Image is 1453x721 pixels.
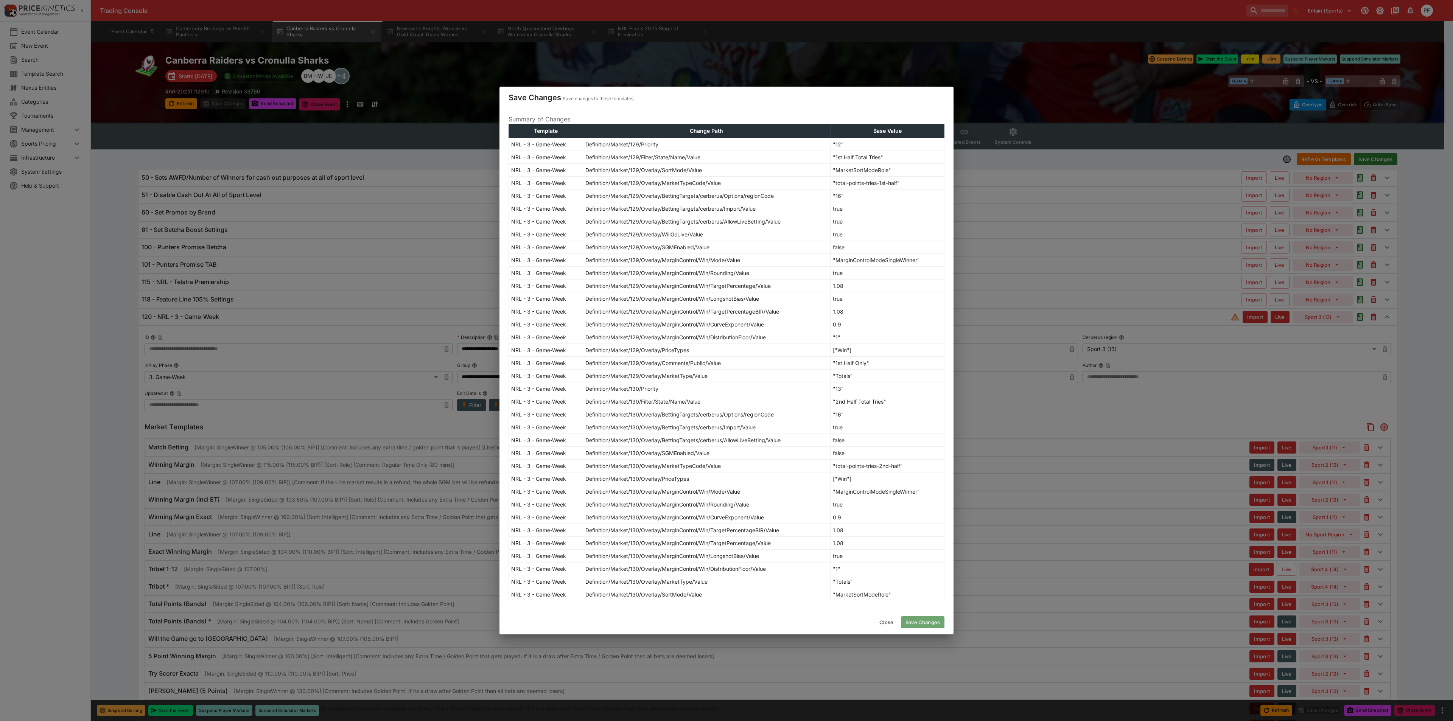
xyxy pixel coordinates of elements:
[585,475,689,483] p: Definition/Market/130/Overlay/PriceTypes
[509,280,583,292] td: NRL - 3 - Game-Week
[509,164,583,177] td: NRL - 3 - Game-Week
[509,93,561,103] h4: Save Changes
[585,578,708,586] p: Definition/Market/130/Overlay/MarketType/Value
[585,295,759,303] p: Definition/Market/129/Overlay/MarginControl/Win/LongshotBias/Value
[585,449,709,457] p: Definition/Market/130/Overlay/SGMEnabled/Value
[585,269,749,277] p: Definition/Market/129/Overlay/MarginControl/Win/Rounding/Value
[831,408,944,421] td: "16"
[509,138,583,151] td: NRL - 3 - Game-Week
[901,616,944,628] button: Save Changes
[831,434,944,447] td: false
[831,382,944,395] td: "13"
[831,357,944,370] td: "1st Half Only"
[509,447,583,460] td: NRL - 3 - Game-Week
[585,282,771,290] p: Definition/Market/129/Overlay/MarginControl/Win/TargetPercentage/Value
[831,202,944,215] td: true
[831,563,944,575] td: "1"
[585,359,721,367] p: Definition/Market/129/Overlay/Comments/Public/Value
[831,472,944,485] td: ["Win"]
[831,511,944,524] td: 0.9
[585,500,749,508] p: Definition/Market/130/Overlay/MarginControl/Win/Rounding/Value
[831,460,944,472] td: "total-points-tries-2nd-half"
[831,305,944,318] td: 1.08
[831,177,944,190] td: "total-points-tries-1st-half"
[509,434,583,447] td: NRL - 3 - Game-Week
[585,205,756,213] p: Definition/Market/129/Overlay/BettingTargets/cerberus/Import/Value
[585,552,759,560] p: Definition/Market/130/Overlay/MarginControl/Win/LongshotBias/Value
[585,243,709,251] p: Definition/Market/129/Overlay/SGMEnabled/Value
[831,215,944,228] td: true
[509,382,583,395] td: NRL - 3 - Game-Week
[509,267,583,280] td: NRL - 3 - Game-Week
[831,228,944,241] td: true
[831,485,944,498] td: "MarginControlModeSingleWinner"
[509,124,583,138] th: Template
[509,511,583,524] td: NRL - 3 - Game-Week
[509,202,583,215] td: NRL - 3 - Game-Week
[509,177,583,190] td: NRL - 3 - Game-Week
[831,138,944,151] td: "12"
[585,256,740,264] p: Definition/Market/129/Overlay/MarginControl/Win/Mode/Value
[831,588,944,601] td: "MarketSortModeRole"
[831,164,944,177] td: "MarketSortModeRole"
[831,498,944,511] td: true
[831,151,944,164] td: "1st Half Total Tries"
[585,526,779,534] p: Definition/Market/130/Overlay/MarginControl/Win/TargetPercentageBIR/Value
[831,190,944,202] td: "16"
[509,485,583,498] td: NRL - 3 - Game-Week
[831,124,944,138] th: Base Value
[509,318,583,331] td: NRL - 3 - Game-Week
[831,537,944,550] td: 1.08
[585,192,774,200] p: Definition/Market/129/Overlay/BettingTargets/cerberus/Options/regionCode
[509,370,583,382] td: NRL - 3 - Game-Week
[831,267,944,280] td: true
[831,280,944,292] td: 1.08
[585,565,766,573] p: Definition/Market/130/Overlay/MarginControl/Win/DistributionFloor/Value
[509,408,583,421] td: NRL - 3 - Game-Week
[831,318,944,331] td: 0.9
[509,357,583,370] td: NRL - 3 - Game-Week
[509,254,583,267] td: NRL - 3 - Game-Week
[585,230,703,238] p: Definition/Market/129/Overlay/WillGoLive/Value
[585,179,721,187] p: Definition/Market/129/Overlay/MarketTypeCode/Value
[831,370,944,382] td: "Totals"
[585,308,779,315] p: Definition/Market/129/Overlay/MarginControl/Win/TargetPercentageBIR/Value
[831,395,944,408] td: "2nd Half Total Tries"
[509,305,583,318] td: NRL - 3 - Game-Week
[585,166,702,174] p: Definition/Market/129/Overlay/SortMode/Value
[509,151,583,164] td: NRL - 3 - Game-Week
[585,410,774,418] p: Definition/Market/130/Overlay/BettingTargets/cerberus/Options/regionCode
[509,524,583,537] td: NRL - 3 - Game-Week
[585,539,771,547] p: Definition/Market/130/Overlay/MarginControl/Win/TargetPercentage/Value
[509,498,583,511] td: NRL - 3 - Game-Week
[831,254,944,267] td: "MarginControlModeSingleWinner"
[875,616,898,628] button: Close
[563,95,635,103] p: Save changes to these templates.
[831,447,944,460] td: false
[509,241,583,254] td: NRL - 3 - Game-Week
[585,436,781,444] p: Definition/Market/130/Overlay/BettingTargets/cerberus/AllowLiveBetting/Value
[831,292,944,305] td: true
[585,488,740,496] p: Definition/Market/130/Overlay/MarginControl/Win/Mode/Value
[585,513,764,521] p: Definition/Market/130/Overlay/MarginControl/Win/CurveExponent/Value
[509,344,583,357] td: NRL - 3 - Game-Week
[585,590,702,598] p: Definition/Market/130/Overlay/SortMode/Value
[583,124,831,138] th: Change Path
[831,575,944,588] td: "Totals"
[831,524,944,537] td: 1.08
[509,588,583,601] td: NRL - 3 - Game-Week
[509,537,583,550] td: NRL - 3 - Game-Week
[585,462,721,470] p: Definition/Market/130/Overlay/MarketTypeCode/Value
[509,228,583,241] td: NRL - 3 - Game-Week
[831,550,944,563] td: true
[509,331,583,344] td: NRL - 3 - Game-Week
[585,398,700,406] p: Definition/Market/130/Filter/State/Name/Value
[585,320,764,328] p: Definition/Market/129/Overlay/MarginControl/Win/CurveExponent/Value
[585,140,658,148] p: Definition/Market/129/Priority
[509,292,583,305] td: NRL - 3 - Game-Week
[585,218,781,225] p: Definition/Market/129/Overlay/BettingTargets/cerberus/AllowLiveBetting/Value
[509,550,583,563] td: NRL - 3 - Game-Week
[585,385,658,393] p: Definition/Market/130/Priority
[585,333,766,341] p: Definition/Market/129/Overlay/MarginControl/Win/DistributionFloor/Value
[585,423,756,431] p: Definition/Market/130/Overlay/BettingTargets/cerberus/Import/Value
